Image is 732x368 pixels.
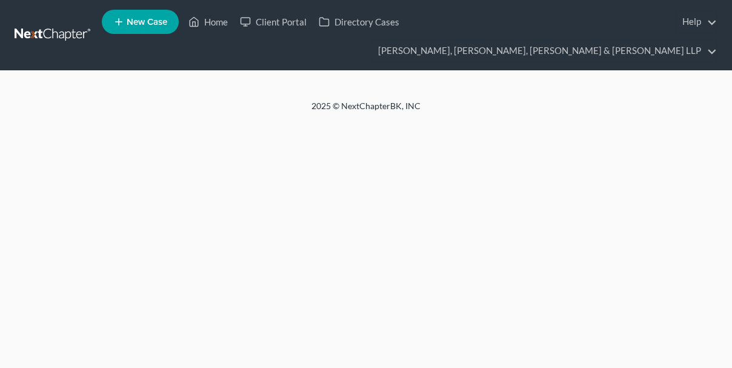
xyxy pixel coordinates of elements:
a: Client Portal [234,11,313,33]
div: 2025 © NextChapterBK, INC [21,100,711,122]
a: Home [182,11,234,33]
a: Help [676,11,717,33]
a: Directory Cases [313,11,405,33]
new-legal-case-button: New Case [102,10,179,34]
a: [PERSON_NAME], [PERSON_NAME], [PERSON_NAME] & [PERSON_NAME] LLP [372,40,717,62]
